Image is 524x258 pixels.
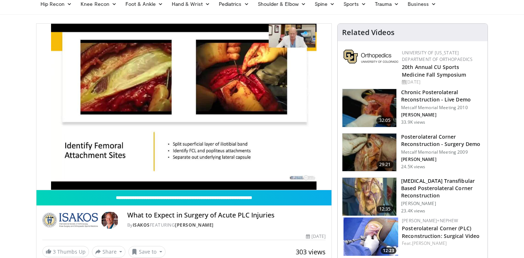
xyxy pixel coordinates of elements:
img: Arciero_-_PLC_3.png.150x105_q85_crop-smart_upscale.jpg [342,178,396,216]
img: ISAKOS [42,211,98,229]
a: 29:21 Posterolateral Corner Reconstruction - Surgery Demo Metcalf Memorial Meeting 2009 [PERSON_N... [342,133,483,172]
p: Metcalf Memorial Meeting 2009 [401,149,483,155]
div: [DATE] [402,79,482,85]
img: Avatar [101,211,119,229]
img: 355603a8-37da-49b6-856f-e00d7e9307d3.png.150x105_q85_autocrop_double_scale_upscale_version-0.2.png [343,50,398,63]
h3: Chronic Posterolateral Reconstruction - Live Demo [401,89,483,103]
a: 12:35 [MEDICAL_DATA] Transfibular Based Posterolateral Corner Reconstruction [PERSON_NAME] 23.4K ... [342,177,483,216]
span: 12:23 [381,247,396,254]
button: Save to [128,246,166,258]
span: 29:21 [376,161,394,168]
p: [PERSON_NAME] [401,112,483,118]
span: 3 [53,248,56,255]
div: [DATE] [306,233,326,240]
p: 23.4K views [401,208,425,214]
a: [PERSON_NAME] [175,222,214,228]
span: 32:05 [376,117,394,124]
span: 303 views [296,247,326,256]
span: 12:35 [376,205,394,213]
p: [PERSON_NAME] [401,157,483,162]
a: 12:23 [343,217,398,256]
img: aa71ed70-e7f5-4b18-9de6-7588daab5da2.150x105_q85_crop-smart_upscale.jpg [343,217,398,256]
p: 33.9K views [401,119,425,125]
a: Posterolateral Corner (PLC) Reconstruction: Surgical Video [402,225,480,239]
video-js: Video Player [36,24,332,190]
img: lap_3.png.150x105_q85_crop-smart_upscale.jpg [342,89,396,127]
a: 32:05 Chronic Posterolateral Reconstruction - Live Demo Metcalf Memorial Meeting 2010 [PERSON_NAM... [342,89,483,127]
img: 672741_3.png.150x105_q85_crop-smart_upscale.jpg [342,134,396,172]
a: 20th Annual CU Sports Medicine Fall Symposium [402,63,466,78]
p: 24.5K views [401,164,425,170]
h4: Related Videos [342,28,395,37]
div: By FEATURING [127,222,326,228]
p: [PERSON_NAME] [401,201,483,207]
div: Feat. [402,240,482,247]
a: 3 Thumbs Up [42,246,89,257]
a: University of [US_STATE] Department of Orthopaedics [402,50,473,62]
h3: Posterolateral Corner Reconstruction - Surgery Demo [401,133,483,148]
button: Share [92,246,126,258]
h4: What to Expect in Surgery of Acute PLC Injuries [127,211,326,219]
p: Metcalf Memorial Meeting 2010 [401,105,483,111]
a: [PERSON_NAME]+Nephew [402,217,458,224]
h3: [MEDICAL_DATA] Transfibular Based Posterolateral Corner Reconstruction [401,177,483,199]
a: ISAKOS [133,222,150,228]
a: [PERSON_NAME] [412,240,447,246]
